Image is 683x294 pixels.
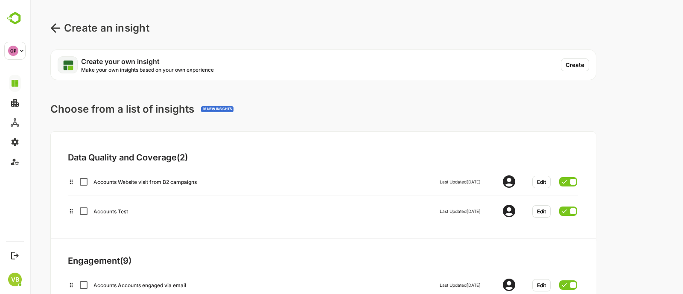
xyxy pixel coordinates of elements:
[38,276,547,291] div: Checkbox demoAccounts Accounts engaged via emailLast Updated[DATE]Edit
[64,282,294,288] div: Accounts Accounts engaged via email
[410,179,451,184] div: Last Updated [DATE]
[9,250,20,261] button: Logout
[51,67,186,73] p: Make your own insights based on your own experience
[502,279,521,291] button: Edit
[410,209,451,214] div: Last Updated [DATE]
[38,202,547,218] div: Checkbox demoAccounts TestLast Updated[DATE]Edit
[38,152,456,163] div: Data Quality and Coverage ( 2 )
[38,256,456,266] div: Engagement ( 9 )
[502,176,521,188] button: Edit
[531,58,559,71] button: Create
[4,10,26,26] img: BambooboxLogoMark.f1c84d78b4c51b1a7b5f700c9845e183.svg
[20,103,204,116] div: Choose from a list of insights
[8,273,22,286] div: VB
[173,107,202,111] div: 16 NEW INSIGHTS
[531,58,566,71] a: Create
[8,46,18,56] div: OP
[410,282,451,288] div: Last Updated [DATE]
[38,173,547,188] div: Checkbox demoAccounts Website visit from B2 campaignsLast Updated[DATE]Edit
[34,20,120,36] p: Create an insight
[64,179,294,185] div: Accounts Website visit from B2 campaigns
[51,58,186,65] p: Create your own insight
[502,205,521,218] button: Edit
[64,208,294,215] div: Accounts Test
